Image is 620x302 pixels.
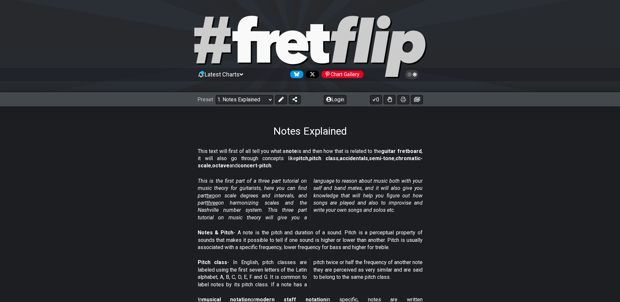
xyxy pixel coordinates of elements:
em: This is the first part of a three part tutorial on music theory for guitarists, here you can find... [198,178,423,221]
strong: pitch [296,155,308,161]
span: Preset [197,96,213,103]
button: Toggle Dexterity for all fretkits [384,95,395,104]
select: Preset [216,95,273,104]
h1: Notes Explained [273,125,347,137]
strong: note [286,148,297,154]
strong: semi-tone [369,155,394,161]
a: #fretflip at Pinterest [319,71,363,78]
strong: guitar fretboard [381,148,422,154]
button: Edit Preset [275,95,287,104]
a: Follow #fretflip at X [303,71,319,78]
span: two [207,193,215,199]
strong: accidentals [340,155,368,161]
strong: Pitch class [198,259,227,265]
strong: concert-pitch [238,162,271,169]
strong: octave [212,162,229,169]
span: Latest Charts [205,71,240,78]
span: Toggle light / dark theme [408,72,416,77]
p: This text will first of all tell you what a is and then how that is related to the , it will also... [198,148,423,170]
p: - A note is the pitch and duration of a sound. Pitch is a perceptual property of sounds that make... [198,229,423,251]
button: Print [397,95,409,104]
button: Share Preset [289,95,301,104]
div: Chart Gallery [322,71,363,78]
strong: Notes & Pitch [198,229,233,236]
span: three [207,200,218,206]
p: - In English, pitch classes are labeled using the first seven letters of the Latin alphabet, A, B... [198,259,423,288]
button: 0 [370,95,382,104]
button: Login [324,95,346,104]
a: Follow #fretflip at Bluesky [288,71,303,78]
button: Create image [411,95,423,104]
strong: pitch class [309,155,339,161]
